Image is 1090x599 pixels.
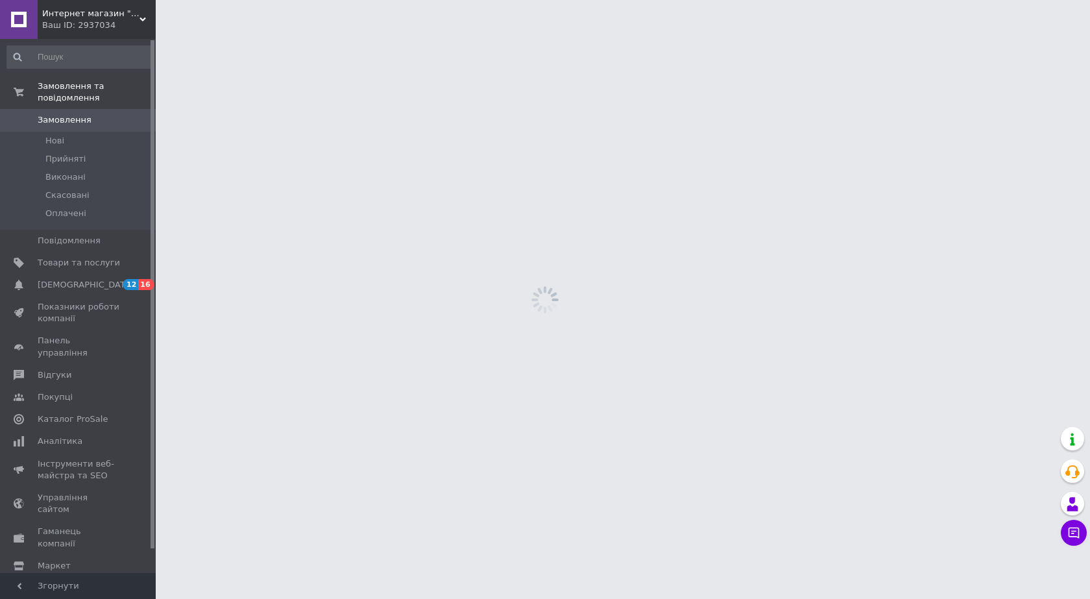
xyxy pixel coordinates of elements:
span: [DEMOGRAPHIC_DATA] [38,279,134,291]
span: Скасовані [45,189,90,201]
span: Покупці [38,391,73,403]
div: Ваш ID: 2937034 [42,19,156,31]
span: Аналітика [38,435,82,447]
span: 16 [138,279,153,290]
span: Інструменти веб-майстра та SEO [38,458,120,482]
span: Прийняті [45,153,86,165]
span: Интернет магазин "EvroMaxFine" [42,8,139,19]
span: Показники роботи компанії [38,301,120,324]
button: Чат з покупцем [1061,520,1087,546]
span: Нові [45,135,64,147]
input: Пошук [6,45,153,69]
span: 12 [123,279,138,290]
span: Замовлення та повідомлення [38,80,156,104]
span: Маркет [38,560,71,572]
span: Каталог ProSale [38,413,108,425]
span: Товари та послуги [38,257,120,269]
span: Виконані [45,171,86,183]
span: Гаманець компанії [38,526,120,549]
span: Замовлення [38,114,91,126]
span: Повідомлення [38,235,101,247]
span: Панель управління [38,335,120,358]
span: Відгуки [38,369,71,381]
span: Управління сайтом [38,492,120,515]
span: Оплачені [45,208,86,219]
